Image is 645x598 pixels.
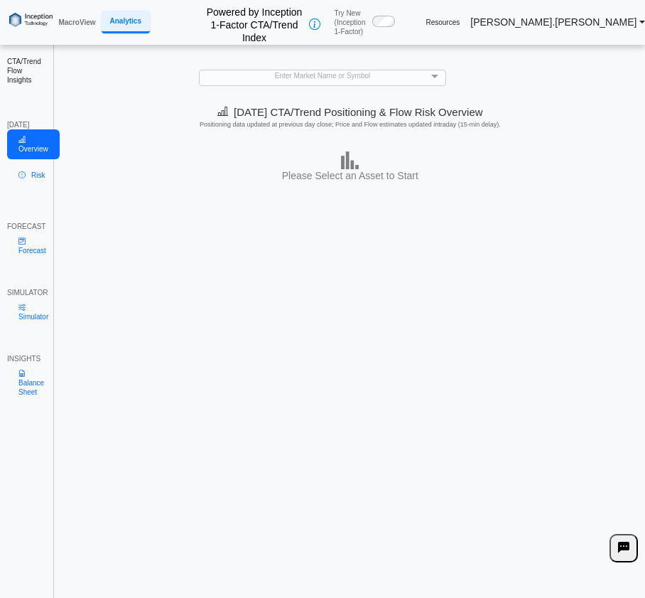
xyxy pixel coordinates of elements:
a: Analytics [102,11,150,33]
a: MacroView [53,12,101,33]
span: [DATE] CTA/Trend Positioning & Flow Risk Overview [217,106,483,118]
a: Overview [7,129,60,159]
div: Enter Market Name or Symbol [200,70,445,86]
img: bar-chart.png [341,151,359,169]
div: [DATE] [7,120,46,129]
a: [PERSON_NAME].[PERSON_NAME] [470,16,645,28]
h2: CTA/Trend Flow Insights [7,57,46,85]
a: Risk [7,165,60,195]
div: SIMULATOR [7,288,46,297]
img: logo%20black.png [9,13,53,26]
a: Balance Sheet [7,363,55,402]
h3: Please Select an Asset to Start [59,169,641,182]
a: Simulator [7,297,60,327]
a: Resources [426,18,460,27]
h5: Positioning data updated at previous day close; Price and Flow estimates updated intraday (15-min... [58,121,642,129]
span: Try New (Inception 1-Factor) [335,9,366,36]
div: INSIGHTS [7,354,46,363]
div: FORECAST [7,222,46,231]
a: Forecast [7,231,58,261]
